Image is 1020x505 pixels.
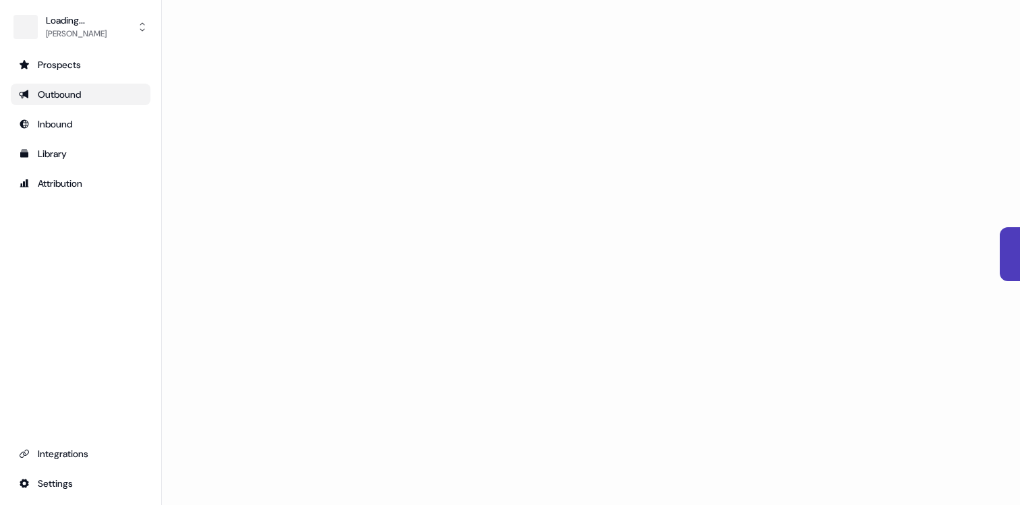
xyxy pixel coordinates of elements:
a: Go to prospects [11,54,150,76]
div: Outbound [19,88,142,101]
div: Library [19,147,142,160]
div: Attribution [19,177,142,190]
a: Go to integrations [11,473,150,494]
a: Go to templates [11,143,150,165]
div: Integrations [19,447,142,461]
div: [PERSON_NAME] [46,27,107,40]
a: Go to outbound experience [11,84,150,105]
div: Settings [19,477,142,490]
a: Go to Inbound [11,113,150,135]
div: Inbound [19,117,142,131]
a: Go to integrations [11,443,150,465]
div: Loading... [46,13,107,27]
a: Go to attribution [11,173,150,194]
div: Prospects [19,58,142,71]
button: Loading...[PERSON_NAME] [11,11,150,43]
